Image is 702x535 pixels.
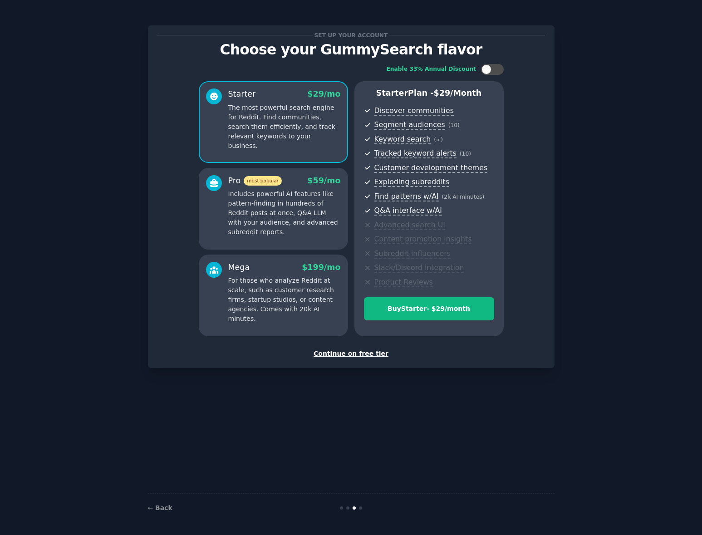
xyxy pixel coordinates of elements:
[374,206,442,216] span: Q&A interface w/AI
[313,30,389,40] span: Set up your account
[228,189,341,237] p: Includes powerful AI features like pattern-finding in hundreds of Reddit posts at once, Q&A LLM w...
[148,504,172,511] a: ← Back
[434,88,482,98] span: $ 29 /month
[442,194,485,200] span: ( 2k AI minutes )
[460,151,471,157] span: ( 10 )
[374,149,457,158] span: Tracked keyword alerts
[374,278,433,287] span: Product Reviews
[374,249,451,259] span: Subreddit influencers
[228,276,341,324] p: For those who analyze Reddit at scale, such as customer research firms, startup studios, or conte...
[374,177,449,187] span: Exploding subreddits
[374,192,439,201] span: Find patterns w/AI
[374,221,445,230] span: Advanced search UI
[307,89,340,98] span: $ 29 /mo
[302,263,340,272] span: $ 199 /mo
[228,262,250,273] div: Mega
[228,103,341,151] p: The most powerful search engine for Reddit. Find communities, search them efficiently, and track ...
[387,65,476,74] div: Enable 33% Annual Discount
[364,304,494,314] div: Buy Starter - $ 29 /month
[364,88,494,99] p: Starter Plan -
[374,106,454,116] span: Discover communities
[307,176,340,185] span: $ 59 /mo
[244,176,282,186] span: most popular
[228,175,282,187] div: Pro
[374,163,488,173] span: Customer development themes
[374,120,445,130] span: Segment audiences
[448,122,460,128] span: ( 10 )
[364,297,494,320] button: BuyStarter- $29/month
[157,349,545,358] div: Continue on free tier
[374,135,431,144] span: Keyword search
[374,263,464,273] span: Slack/Discord integration
[157,42,545,58] p: Choose your GummySearch flavor
[228,88,256,100] div: Starter
[434,137,443,143] span: ( ∞ )
[374,235,472,244] span: Content promotion insights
